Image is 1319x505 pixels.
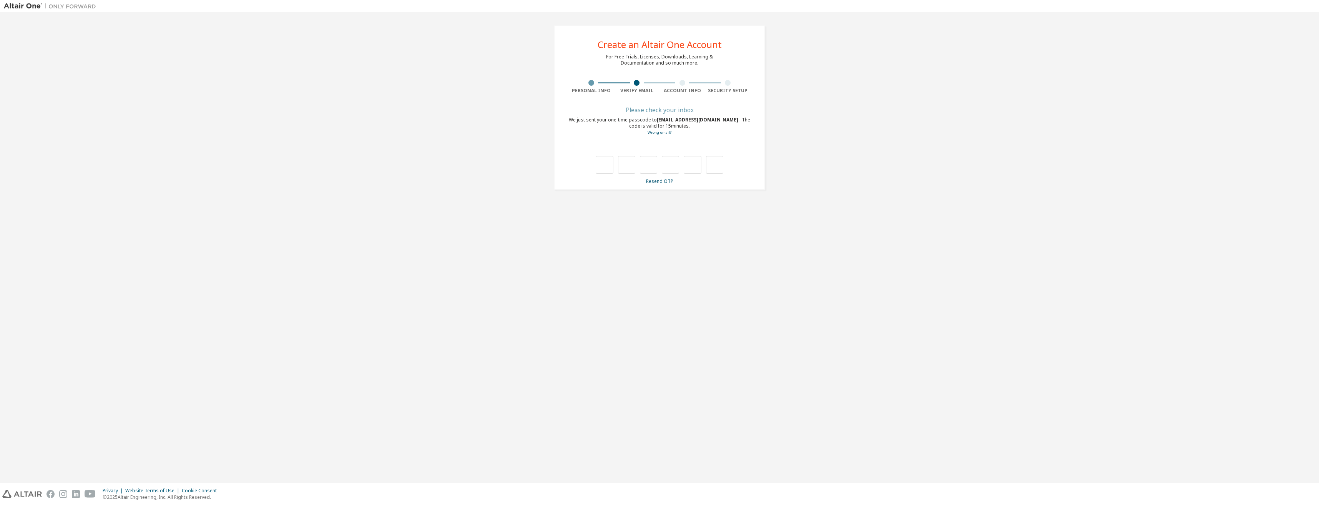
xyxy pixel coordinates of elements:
a: Go back to the registration form [648,130,671,135]
img: Altair One [4,2,100,10]
div: Please check your inbox [568,108,751,112]
img: instagram.svg [59,490,67,498]
img: linkedin.svg [72,490,80,498]
div: Personal Info [568,88,614,94]
div: Create an Altair One Account [598,40,722,49]
span: [EMAIL_ADDRESS][DOMAIN_NAME] [657,116,739,123]
img: youtube.svg [85,490,96,498]
div: Verify Email [614,88,660,94]
div: Cookie Consent [182,488,221,494]
img: facebook.svg [47,490,55,498]
a: Resend OTP [646,178,673,184]
div: Website Terms of Use [125,488,182,494]
div: We just sent your one-time passcode to . The code is valid for 15 minutes. [568,117,751,136]
div: For Free Trials, Licenses, Downloads, Learning & Documentation and so much more. [606,54,713,66]
img: altair_logo.svg [2,490,42,498]
div: Privacy [103,488,125,494]
div: Security Setup [705,88,751,94]
div: Account Info [659,88,705,94]
p: © 2025 Altair Engineering, Inc. All Rights Reserved. [103,494,221,500]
